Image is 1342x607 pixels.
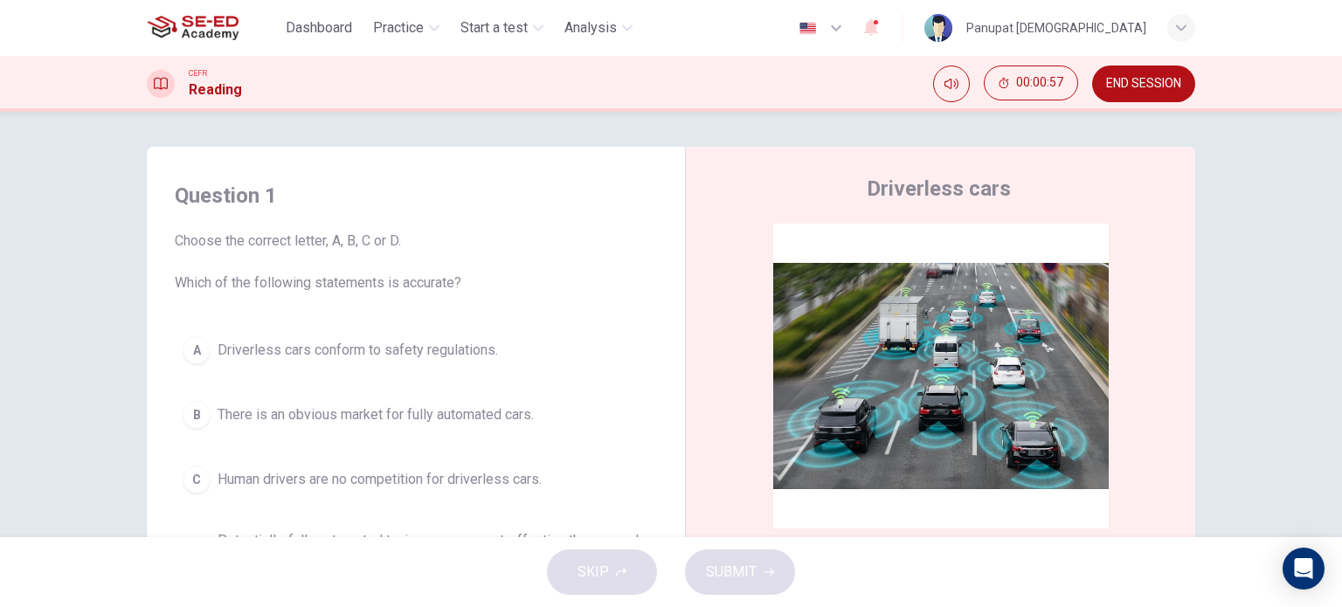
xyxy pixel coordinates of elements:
button: CHuman drivers are no competition for driverless cars. [175,458,657,501]
button: END SESSION [1092,66,1195,102]
span: Potentially, fully automated taxis are more cost-effective than normal taxis. [218,530,649,572]
span: Human drivers are no competition for driverless cars. [218,469,542,490]
button: Start a test [453,12,550,44]
button: 00:00:57 [984,66,1078,100]
button: BThere is an obvious market for fully automated cars. [175,393,657,437]
button: Practice [366,12,446,44]
span: Driverless cars conform to safety regulations. [218,340,498,361]
div: A [183,336,211,364]
button: DPotentially, fully automated taxis are more cost-effective than normal taxis. [175,522,657,580]
div: C [183,466,211,493]
button: ADriverless cars conform to safety regulations. [175,328,657,372]
span: There is an obvious market for fully automated cars. [218,404,534,425]
span: Start a test [460,17,528,38]
div: Mute [933,66,970,102]
span: Practice [373,17,424,38]
h4: Driverless cars [867,175,1011,203]
div: Open Intercom Messenger [1283,548,1325,590]
a: SE-ED Academy logo [147,10,279,45]
span: END SESSION [1106,77,1181,91]
span: 00:00:57 [1016,76,1063,90]
span: Dashboard [286,17,352,38]
h1: Reading [189,79,242,100]
button: Analysis [557,12,640,44]
img: Profile picture [924,14,952,42]
div: B [183,401,211,429]
div: Panupat [DEMOGRAPHIC_DATA] [966,17,1146,38]
span: Analysis [564,17,617,38]
span: CEFR [189,67,207,79]
div: Hide [984,66,1078,102]
h4: Question 1 [175,182,657,210]
img: en [797,22,819,35]
span: Choose the correct letter, A, B, C or D. Which of the following statements is accurate? [175,231,657,293]
button: Dashboard [279,12,359,44]
img: SE-ED Academy logo [147,10,239,45]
